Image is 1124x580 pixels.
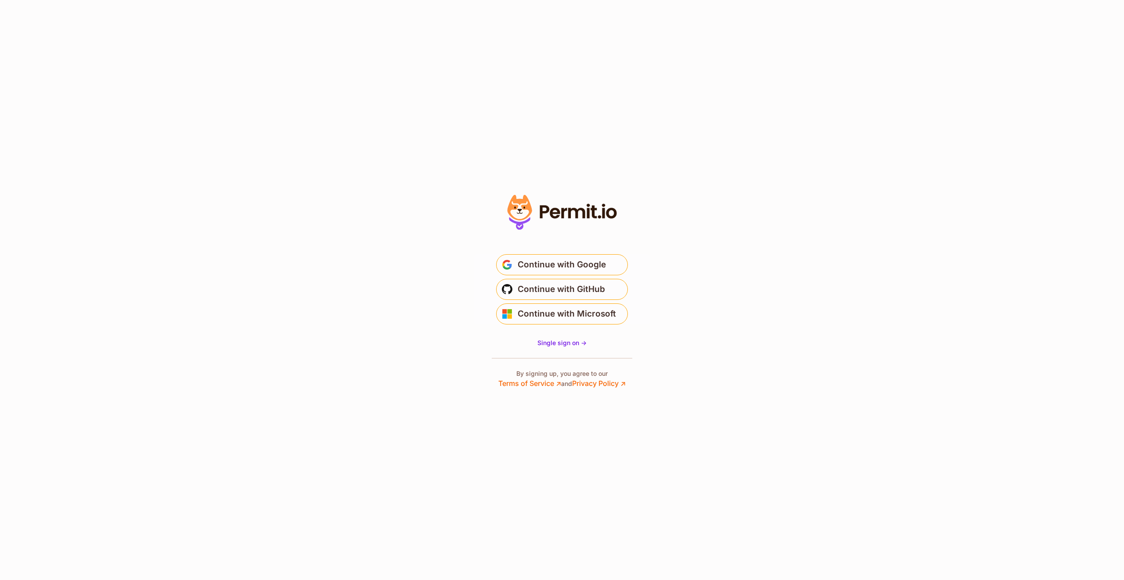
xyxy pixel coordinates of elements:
[518,307,616,321] span: Continue with Microsoft
[496,303,628,324] button: Continue with Microsoft
[496,279,628,300] button: Continue with GitHub
[537,339,587,347] a: Single sign on ->
[518,282,605,296] span: Continue with GitHub
[498,379,561,388] a: Terms of Service ↗
[498,369,626,389] p: By signing up, you agree to our and
[496,254,628,275] button: Continue with Google
[572,379,626,388] a: Privacy Policy ↗
[518,258,606,272] span: Continue with Google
